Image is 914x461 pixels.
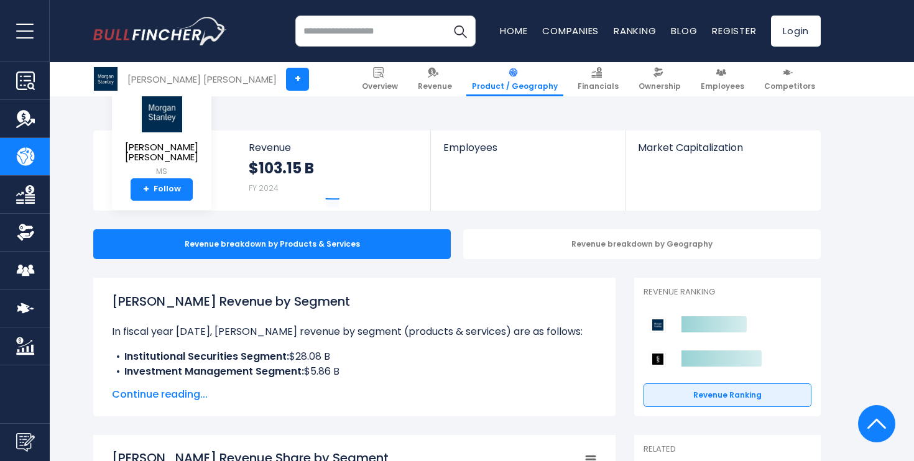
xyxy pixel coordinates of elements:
li: $5.86 B [112,364,597,379]
a: +Follow [131,178,193,201]
h1: [PERSON_NAME] Revenue by Segment [112,292,597,311]
a: Competitors [759,62,821,96]
button: Search [445,16,476,47]
a: Ownership [633,62,686,96]
div: [PERSON_NAME] [PERSON_NAME] [127,72,277,86]
small: FY 2024 [249,183,279,193]
div: Revenue breakdown by Geography [463,229,821,259]
span: Employees [701,81,744,91]
img: MS logo [140,91,183,133]
a: Product / Geography [466,62,563,96]
small: MS [122,166,201,177]
a: Go to homepage [93,17,227,45]
p: Revenue Ranking [644,287,811,298]
li: $28.08 B [112,349,597,364]
strong: $103.15 B [249,158,314,178]
a: [PERSON_NAME] [PERSON_NAME] MS [121,91,202,178]
img: MS logo [94,67,118,91]
span: [PERSON_NAME] [PERSON_NAME] [122,142,201,163]
a: Ranking [614,24,656,37]
a: Market Capitalization [625,130,819,175]
span: Competitors [764,81,815,91]
a: Home [500,24,527,37]
span: Employees [443,142,612,153]
b: Investment Management Segment: [124,364,304,378]
span: Overview [362,81,398,91]
p: Related [644,444,811,455]
span: Market Capitalization [638,142,807,153]
strong: + [143,184,149,195]
img: bullfincher logo [93,17,227,45]
img: Ownership [16,223,35,242]
div: Revenue breakdown by Products & Services [93,229,451,259]
span: Financials [578,81,619,91]
span: Revenue [249,142,418,153]
a: Blog [671,24,697,37]
a: Employees [431,130,624,175]
span: Ownership [639,81,681,91]
span: Revenue [418,81,452,91]
a: Revenue $103.15 B FY 2024 [236,130,431,211]
b: Institutional Securities Segment: [124,349,289,363]
a: Register [712,24,756,37]
img: Morgan Stanley competitors logo [650,317,666,333]
a: Revenue Ranking [644,383,811,407]
a: Login [771,16,821,47]
img: Goldman Sachs Group competitors logo [650,351,666,367]
a: + [286,68,309,91]
a: Revenue [412,62,458,96]
a: Overview [356,62,404,96]
span: Continue reading... [112,387,597,402]
a: Employees [695,62,750,96]
p: In fiscal year [DATE], [PERSON_NAME] revenue by segment (products & services) are as follows: [112,324,597,339]
a: Companies [542,24,599,37]
a: Financials [572,62,624,96]
span: Product / Geography [472,81,558,91]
